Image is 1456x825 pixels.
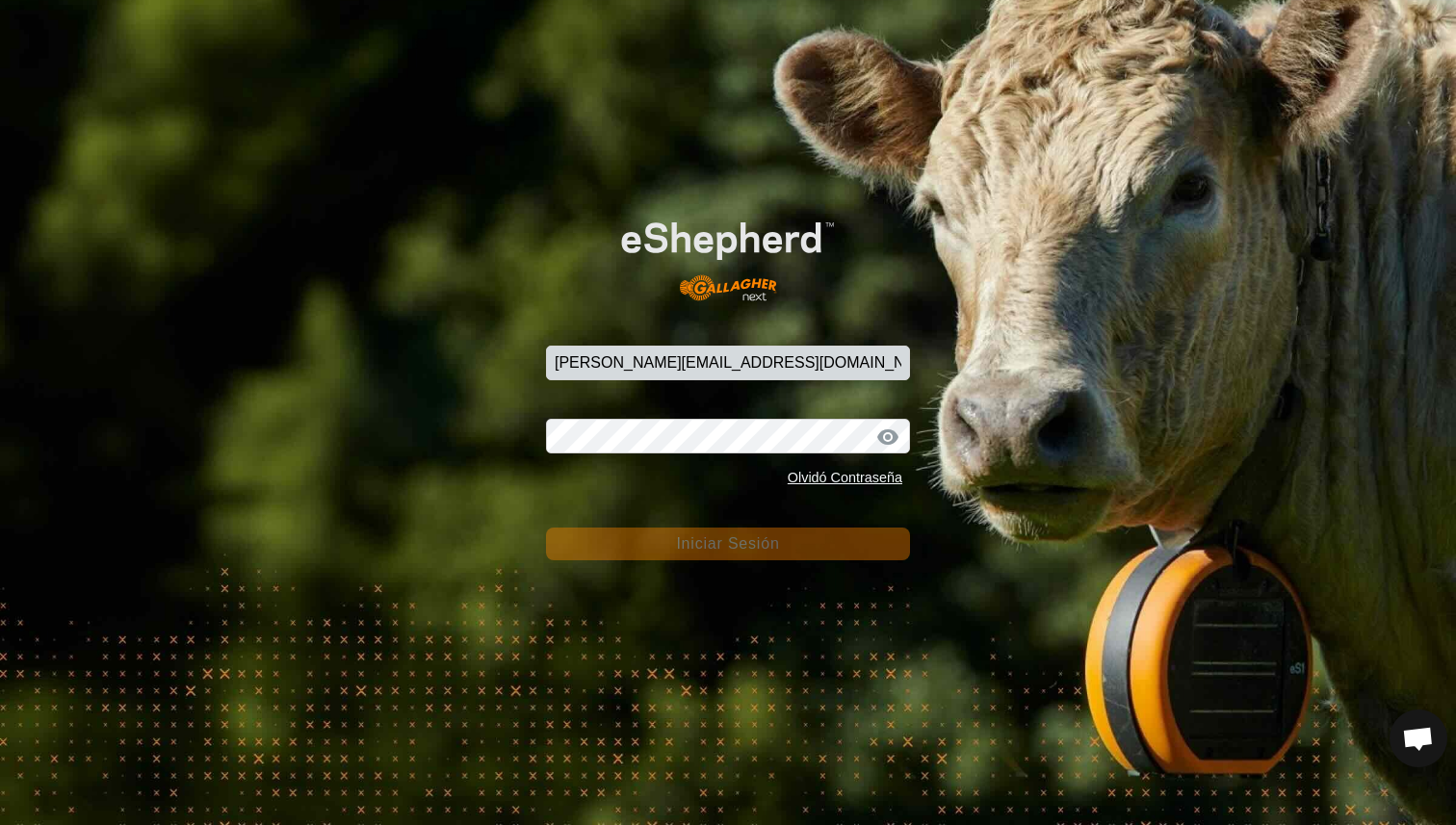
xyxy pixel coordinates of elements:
img: Logo de eShepherd [583,192,873,316]
a: Olvidó Contraseña [788,470,902,485]
div: Chat abierto [1390,709,1447,767]
button: Iniciar Sesión [546,528,910,560]
input: Correo Electrónico [546,346,910,380]
span: Iniciar Sesión [676,535,779,552]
